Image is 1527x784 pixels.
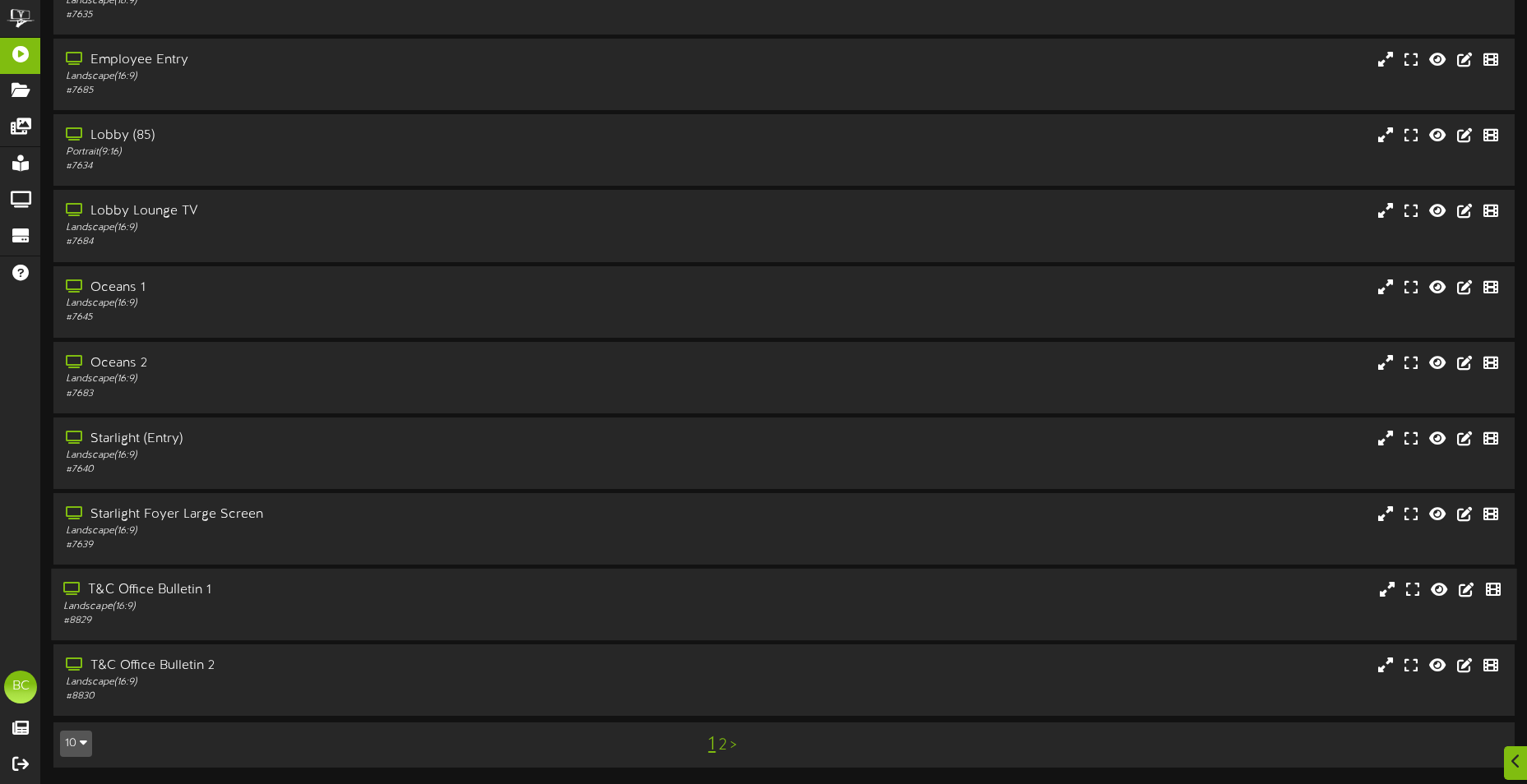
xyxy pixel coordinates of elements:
div: # 7685 [66,84,650,98]
a: > [730,736,737,754]
div: # 7645 [66,311,650,325]
div: Landscape ( 16:9 ) [66,372,650,386]
div: # 7634 [66,159,650,173]
div: # 7639 [66,538,650,552]
div: # 8829 [63,614,650,628]
div: T&C Office Bulletin 1 [63,581,650,600]
div: Starlight Foyer Large Screen [66,505,650,524]
div: Oceans 2 [66,354,650,373]
button: 10 [60,731,92,757]
div: Employee Entry [66,51,650,70]
div: Landscape ( 16:9 ) [66,70,650,84]
div: T&C Office Bulletin 2 [66,657,650,676]
div: # 7635 [66,8,650,22]
a: 1 [708,734,715,755]
div: Landscape ( 16:9 ) [66,297,650,311]
div: Landscape ( 16:9 ) [66,221,650,235]
div: Landscape ( 16:9 ) [66,676,650,689]
div: Lobby (85) [66,127,650,145]
div: # 7640 [66,463,650,477]
div: Landscape ( 16:9 ) [63,600,650,614]
div: # 7684 [66,235,650,249]
div: # 8830 [66,689,650,703]
div: Oceans 1 [66,279,650,297]
div: Portrait ( 9:16 ) [66,145,650,159]
div: Landscape ( 16:9 ) [66,449,650,463]
div: Starlight (Entry) [66,430,650,449]
div: BC [4,671,37,703]
div: # 7683 [66,387,650,401]
a: 2 [719,736,727,754]
div: Landscape ( 16:9 ) [66,524,650,538]
div: Lobby Lounge TV [66,202,650,221]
